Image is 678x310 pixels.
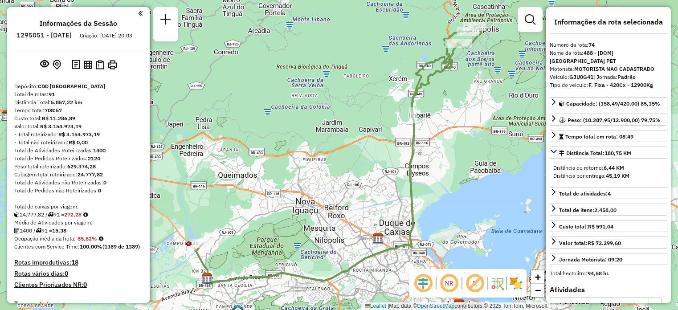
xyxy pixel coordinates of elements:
[14,187,143,195] div: Total de Pedidos não Roteirizados:
[14,82,143,90] div: Depósito:
[453,298,465,310] img: CDD São Cristovão
[70,58,82,72] button: Logs desbloquear sessão
[604,150,631,156] span: 180,75 KM
[363,302,550,310] div: Map data © contributors,© 2025 TomTom, Microsoft
[588,270,609,277] strong: 94,58 hL
[45,107,62,114] strong: 708:57
[535,271,541,282] span: +
[98,187,101,194] strong: 0
[550,65,667,73] div: Motorista:
[88,155,100,162] strong: 2124
[490,276,504,290] img: Fluxo de ruas
[438,273,460,294] span: Ocultar NR
[550,114,667,126] a: Peso: (10.287,95/12.900,00) 79,75%
[550,286,667,294] h4: Atividades
[138,8,143,18] a: Clique aqui para minimizar o painel
[550,97,667,109] a: Capacidade: (358,49/420,00) 85,35%
[553,172,664,180] div: Distância por entrega:
[102,243,140,250] strong: (1389 de 1389)
[16,31,72,39] h6: 1295051 - [DATE]
[509,276,523,290] img: Exibir/Ocultar setores
[14,203,143,211] div: Total de caixas por viagem:
[550,81,667,89] div: Tipo do veículo:
[550,269,667,277] div: Total hectolitro:
[14,211,143,219] div: 24.777,82 / 91 =
[42,115,75,122] strong: R$ 11.286,89
[559,190,611,197] span: Total de atividades:
[38,57,51,72] button: Exibir sessão original
[604,164,624,171] strong: 6,44 KM
[14,300,143,308] h4: Transportadoras
[417,303,455,309] a: OpenStreetMap
[594,207,617,213] strong: 2.458,00
[550,73,667,81] div: Veículo:
[550,41,667,49] div: Número da rota:
[550,160,667,184] div: Distância Total:180,75 KM
[14,90,143,98] div: Total de rotas:
[14,155,143,163] div: Total de Pedidos Roteirizados:
[559,223,613,231] div: Custo total:
[93,147,106,154] strong: 1400
[531,284,544,297] a: Zoom out
[36,228,41,233] i: Total de rotas
[413,273,434,294] span: Ocultar deslocamento
[14,114,143,122] div: Custo total:
[14,171,143,179] div: Cubagem total roteirizado:
[40,19,117,28] h4: Informações da Sessão
[372,232,384,244] img: CDD Pavuna
[608,190,611,197] strong: 4
[365,303,386,309] a: Leaflet
[565,133,633,140] span: Tempo total em rota: 08:49
[588,82,653,88] strong: F. Fixa - 420Cx - 12900Kg
[14,219,143,227] div: Média de Atividades por viagem:
[157,11,175,31] a: Nova sessão e pesquisa
[559,239,621,247] div: Valor total:
[71,258,78,266] strong: 18
[14,227,143,235] div: 1400 / 91 =
[550,147,667,159] a: Distância Total:180,75 KM
[51,58,63,72] button: Centralizar mapa no depósito ou ponto de apoio
[14,139,143,147] div: - Total não roteirizado:
[94,58,106,71] button: Visualizar Romaneio
[52,227,66,234] strong: 15,38
[14,98,143,106] div: Distância Total:
[550,187,667,199] a: Total de atividades:4
[51,99,82,106] strong: 5.857,22 km
[588,41,595,48] strong: 74
[78,171,103,178] strong: 24.777,82
[559,149,631,157] div: Distância Total:
[593,73,636,80] span: | Jornada:
[2,110,13,122] img: CDI Piraí
[550,130,667,142] a: Tempo total em rota: 08:49
[14,212,20,217] i: Cubagem total roteirizado
[103,179,106,186] strong: 0
[569,73,593,80] strong: GJU0G41
[38,83,105,90] strong: CDD [GEOGRAPHIC_DATA]
[574,65,654,72] strong: MOTORISTA NAO CADASTRADO
[531,270,544,284] a: Zoom in
[559,206,617,214] div: Total de itens:
[535,285,541,296] span: −
[14,179,143,187] div: Total de Atividades não Roteirizadas:
[550,18,667,26] h4: Informações da rota selecionada
[550,220,667,232] a: Custo total:R$ 591,04
[14,131,143,139] div: - Total roteirizado:
[14,147,143,155] div: Total de Atividades Roteirizadas:
[588,240,621,246] strong: R$ 72.299,60
[106,58,119,71] button: Imprimir Rotas
[566,100,660,107] span: Capacidade: (358,49/420,00) 85,35%
[40,123,82,130] strong: R$ 3.154.973,19
[67,163,96,170] strong: 629.374,28
[65,269,68,277] strong: 0
[550,49,667,65] div: Nome da rota:
[588,223,613,230] strong: R$ 591,04
[521,11,539,29] a: Exibir filtros
[69,139,88,146] strong: R$ 0,00
[49,91,55,98] strong: 91
[14,243,80,250] span: Clientes com Service Time:
[553,164,664,172] div: Distância do retorno:
[82,58,94,70] button: Visualizar relatório de Roteirização
[83,212,88,217] i: Meta Caixas/viagem: 287,00 Diferença: -14,72
[14,281,143,289] h4: Clientes Priorizados NR:
[78,235,97,242] strong: 85,82%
